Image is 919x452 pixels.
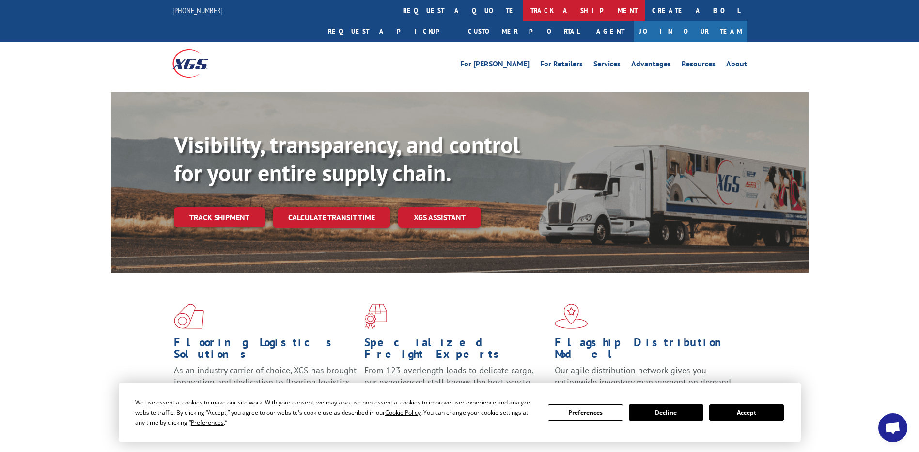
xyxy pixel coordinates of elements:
[398,207,481,228] a: XGS ASSISTANT
[174,337,357,365] h1: Flooring Logistics Solutions
[555,365,733,387] span: Our agile distribution network gives you nationwide inventory management on demand.
[629,404,703,421] button: Decline
[273,207,390,228] a: Calculate transit time
[174,365,357,399] span: As an industry carrier of choice, XGS has brought innovation and dedication to flooring logistics...
[174,207,265,227] a: Track shipment
[726,60,747,71] a: About
[631,60,671,71] a: Advantages
[555,337,738,365] h1: Flagship Distribution Model
[555,304,588,329] img: xgs-icon-flagship-distribution-model-red
[682,60,716,71] a: Resources
[321,21,461,42] a: Request a pickup
[709,404,784,421] button: Accept
[461,21,587,42] a: Customer Portal
[135,397,536,428] div: We use essential cookies to make our site work. With your consent, we may also use non-essential ...
[548,404,623,421] button: Preferences
[460,60,530,71] a: For [PERSON_NAME]
[191,419,224,427] span: Preferences
[364,337,547,365] h1: Specialized Freight Experts
[540,60,583,71] a: For Retailers
[172,5,223,15] a: [PHONE_NUMBER]
[634,21,747,42] a: Join Our Team
[174,129,520,188] b: Visibility, transparency, and control for your entire supply chain.
[878,413,907,442] a: Open chat
[364,365,547,408] p: From 123 overlength loads to delicate cargo, our experienced staff knows the best way to move you...
[364,304,387,329] img: xgs-icon-focused-on-flooring-red
[587,21,634,42] a: Agent
[385,408,421,417] span: Cookie Policy
[174,304,204,329] img: xgs-icon-total-supply-chain-intelligence-red
[119,383,801,442] div: Cookie Consent Prompt
[593,60,621,71] a: Services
